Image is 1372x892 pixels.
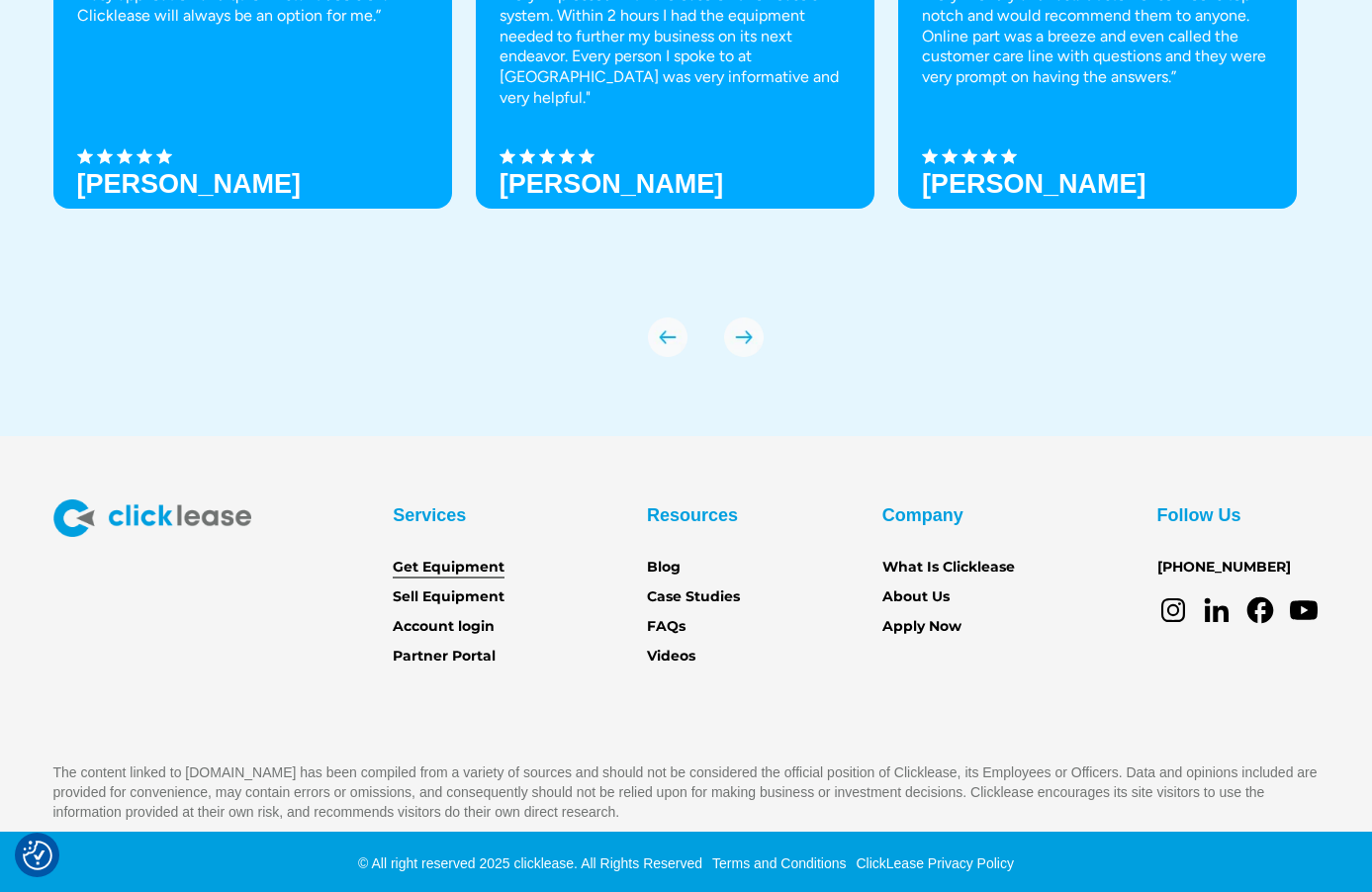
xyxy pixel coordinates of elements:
[1157,499,1241,531] div: Follow Us
[53,762,1320,822] p: The content linked to [DOMAIN_NAME] has been compiled from a variety of sources and should not be...
[922,169,1146,199] h3: [PERSON_NAME]
[393,646,496,668] a: Partner Portal
[882,557,1015,579] a: What Is Clicklease
[393,557,504,579] a: Get Equipment
[882,586,950,608] a: About Us
[53,499,251,537] img: Clicklease logo
[23,841,52,870] img: Revisit consent button
[1001,148,1017,164] img: Black star icon
[559,148,575,164] img: Black star icon
[1157,557,1291,579] a: [PHONE_NUMBER]
[647,616,686,638] a: FAQs
[500,169,724,199] strong: [PERSON_NAME]
[137,148,152,164] img: Black star icon
[97,148,113,164] img: Black star icon
[882,499,963,531] div: Company
[500,148,515,164] img: Black star icon
[77,148,93,164] img: Black star icon
[707,855,846,871] a: Terms and Conditions
[393,499,466,531] div: Services
[393,616,495,638] a: Account login
[519,148,535,164] img: Black star icon
[393,586,504,608] a: Sell Equipment
[23,841,52,870] button: Consent Preferences
[156,148,172,164] img: Black star icon
[648,317,687,357] div: previous slide
[961,148,977,164] img: Black star icon
[882,616,961,638] a: Apply Now
[579,148,595,164] img: Black star icon
[648,317,687,357] img: arrow Icon
[358,853,702,873] div: © All right reserved 2025 clicklease. All Rights Reserved
[851,855,1014,871] a: ClickLease Privacy Policy
[77,169,302,199] h3: [PERSON_NAME]
[942,148,958,164] img: Black star icon
[647,499,738,531] div: Resources
[117,148,133,164] img: Black star icon
[647,586,740,608] a: Case Studies
[724,317,764,357] img: arrow Icon
[647,646,695,668] a: Videos
[539,148,555,164] img: Black star icon
[647,557,681,579] a: Blog
[922,148,938,164] img: Black star icon
[981,148,997,164] img: Black star icon
[724,317,764,357] div: next slide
